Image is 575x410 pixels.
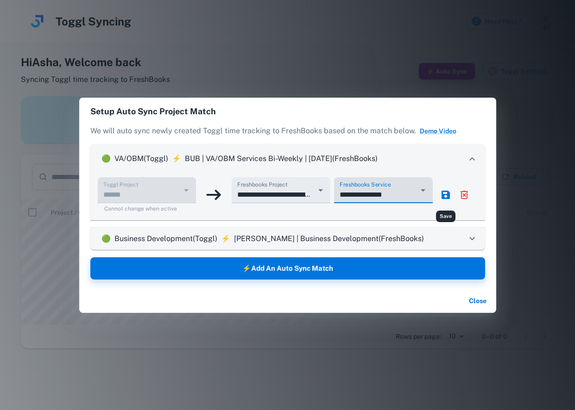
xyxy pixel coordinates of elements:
p: [PERSON_NAME] | Business Development (FreshBooks) [234,233,424,244]
p: BUB | VA/OBM Services Bi-Weekly | [DATE] (FreshBooks) [185,153,378,164]
p: Business Development (Toggl) [114,233,217,244]
button: ⚡Add an Auto Sync Match [90,257,485,280]
div: ActiveBusiness Development(Toggl)⚡[PERSON_NAME] | Business Development(FreshBooks) [90,228,485,250]
div: Save [436,211,455,222]
button: Open [417,184,430,197]
p: Active [98,233,114,244]
button: save [436,186,455,204]
p: Cannot change when active [104,205,190,213]
p: ⚡ [168,153,185,164]
button: delete [455,186,474,204]
button: Open [314,184,327,197]
label: Freshbooks Service [340,180,391,188]
p: Active [98,153,114,164]
p: VA/OBM (Toggl) [114,153,168,164]
a: Demo Video [420,127,456,135]
label: Toggl Project [103,180,138,188]
p: ⚡ [217,233,234,244]
h2: Setup Auto Sync Project Match [79,98,496,125]
p: We will auto sync newly created Toggl time tracking to FreshBooks based on the match below. [90,125,485,144]
button: Close [463,292,493,309]
div: ActiveVA/OBM(Toggl)⚡BUB | VA/OBM Services Bi-Weekly | [DATE](FreshBooks) [90,174,485,220]
div: match actions [436,186,474,204]
label: Freshbooks Project [237,180,287,188]
div: ActiveVA/OBM(Toggl)⚡BUB | VA/OBM Services Bi-Weekly | [DATE](FreshBooks) [90,144,485,174]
